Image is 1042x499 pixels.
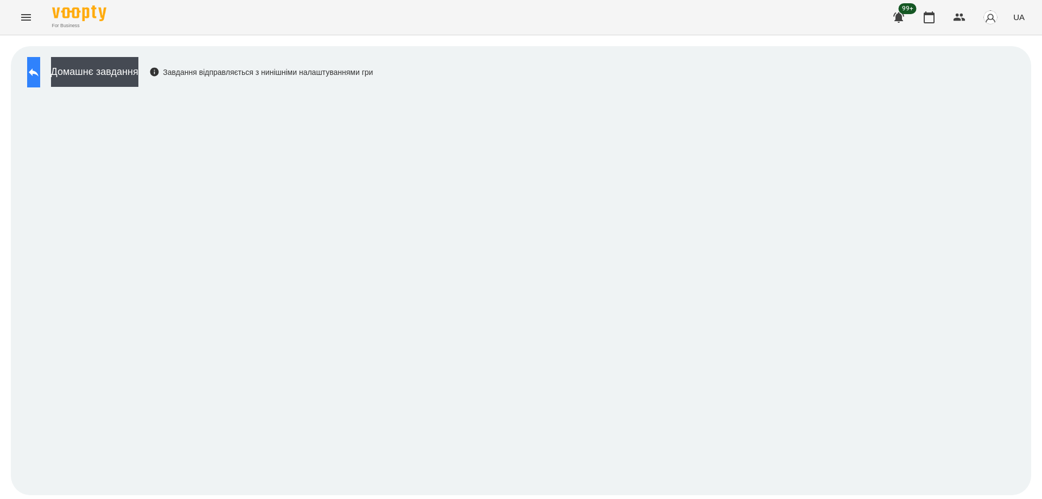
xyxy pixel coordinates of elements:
img: Voopty Logo [52,5,106,21]
span: 99+ [899,3,917,14]
span: For Business [52,22,106,29]
img: avatar_s.png [983,10,998,25]
button: Домашнє завдання [51,57,138,87]
div: Завдання відправляється з нинішніми налаштуваннями гри [149,67,373,78]
button: UA [1009,7,1029,27]
span: UA [1013,11,1025,23]
button: Menu [13,4,39,30]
